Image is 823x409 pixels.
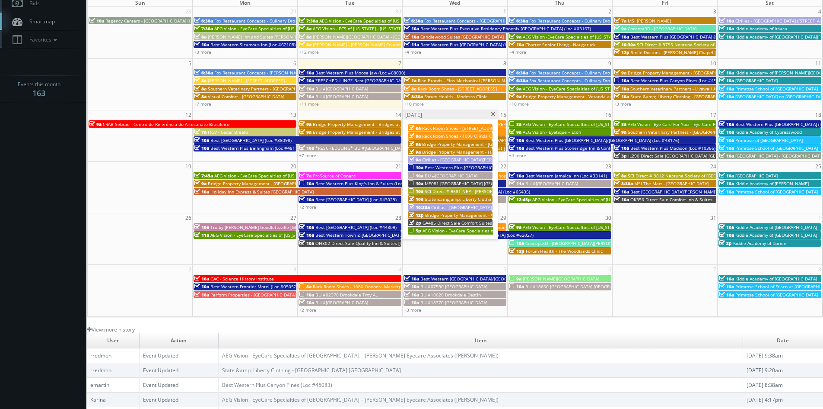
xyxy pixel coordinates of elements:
[299,42,311,48] span: 8a
[735,292,818,298] span: Primrose School of [GEOGRAPHIC_DATA]
[420,26,591,32] span: Best Western Plus Executive Residency Phoenix [GEOGRAPHIC_DATA] (Loc #03167)
[208,93,284,100] span: Visual Comfort - [GEOGRAPHIC_DATA]
[523,224,690,230] span: AEG Vision - EyeCare Specialties of [US_STATE] – [PERSON_NAME] Ridge Eye Care
[214,26,375,32] span: AEG Vision - EyeCare Specialties of [US_STATE] – Southwest Orlando Eye Care
[299,26,311,32] span: 8a
[299,240,314,246] span: 10a
[735,145,818,151] span: Primrose School of [GEOGRAPHIC_DATA]
[614,173,626,179] span: 8a
[523,129,581,135] span: AEG Vision - Eyetique – Eton
[420,283,487,290] span: BU #07590 [GEOGRAPHIC_DATA]
[292,59,297,68] span: 6
[299,101,319,107] a: +11 more
[628,26,696,32] span: Concept3D - [GEOGRAPHIC_DATA]
[404,276,419,282] span: 10a
[509,283,524,290] span: 10a
[523,93,655,100] span: Bridge Property Management - Veranda at [GEOGRAPHIC_DATA]
[709,110,717,119] span: 17
[87,326,135,333] a: View more history
[194,180,207,187] span: 9a
[509,77,528,84] span: 6:30a
[719,86,734,92] span: 10a
[208,129,248,135] span: HGV - Cedar Breaks
[509,137,524,143] span: 10a
[509,18,528,24] span: 6:30a
[394,110,402,119] span: 14
[315,240,487,246] span: OH302 Direct Sale Quality Inn & Suites [GEOGRAPHIC_DATA] - [GEOGRAPHIC_DATA]
[404,101,424,107] a: +10 more
[208,77,285,84] span: [PERSON_NAME] - [STREET_ADDRESS]
[404,26,419,32] span: 10a
[194,70,213,76] span: 6:30a
[222,381,332,389] a: Best Western Plus Canyon Pines (Loc #45083)
[409,188,423,194] span: 10a
[404,292,419,298] span: 10a
[404,300,419,306] span: 10a
[422,133,503,139] span: Rack Room Shoes - 1090 Olinda Center
[299,77,314,84] span: 10a
[719,276,734,282] span: 10a
[634,180,709,187] span: MSI The Mart - [GEOGRAPHIC_DATA]
[194,145,209,151] span: 10a
[404,42,419,48] span: 11a
[614,93,629,100] span: 10a
[735,180,809,187] span: Kiddie Academy of [PERSON_NAME]
[299,145,314,151] span: 10a
[628,70,736,76] span: Bridge Property Management - [GEOGRAPHIC_DATA]
[194,283,209,290] span: 10a
[422,125,535,131] span: Rack Room Shoes - [STREET_ADDRESS][PERSON_NAME]
[409,196,423,202] span: 10a
[719,93,734,100] span: 10a
[222,396,499,403] a: AEG Vision - EyeCare Specialties of [GEOGRAPHIC_DATA] – [PERSON_NAME] Eyecare Associates ([PERSON...
[630,34,769,40] span: Best Western Plus [GEOGRAPHIC_DATA] &amp; Suites (Loc #44475)
[628,173,749,179] span: SCI Direct # 9812 Neptune Society of [GEOGRAPHIC_DATA]
[614,145,629,151] span: 10a
[709,59,717,68] span: 10
[105,18,203,24] span: Regency Centers - [GEOGRAPHIC_DATA] (63020)
[25,18,55,25] span: Smartmap
[509,248,524,254] span: 12p
[614,18,626,24] span: 7a
[614,121,626,127] span: 8a
[424,18,568,24] span: Fox Restaurant Concepts - [GEOGRAPHIC_DATA] - [GEOGRAPHIC_DATA]
[630,196,712,203] span: OK356 Direct Sale Comfort Inn & Suites
[299,224,314,230] span: 10a
[523,34,666,40] span: AEG Vision -EyeCare Specialties of [US_STATE] – Eyes On Sammamish
[719,129,734,135] span: 10a
[525,180,578,187] span: BU #[GEOGRAPHIC_DATA]
[719,77,734,84] span: 10a
[719,34,734,40] span: 10a
[409,212,424,218] span: 12p
[523,276,599,282] span: [PERSON_NAME][GEOGRAPHIC_DATA]
[299,70,314,76] span: 10a
[529,77,638,84] span: Fox Restaurant Concepts - Culinary Dropout - Tempe
[89,121,102,127] span: 9a
[315,145,451,151] span: *RESCHEDULING* BU #[GEOGRAPHIC_DATA] [GEOGRAPHIC_DATA]
[404,18,423,24] span: 6:30a
[509,129,521,135] span: 9a
[194,86,207,92] span: 8a
[299,34,311,40] span: 8a
[405,111,422,119] span: [DATE]
[509,34,521,40] span: 9a
[509,276,521,282] span: 9a
[631,49,777,55] span: Smile Doctors - [PERSON_NAME] Chapel [PERSON_NAME] Orthodontics
[614,101,631,107] a: +3 more
[313,173,356,179] span: ProSource of Oxnard
[719,121,734,127] span: 10a
[735,77,778,84] span: [GEOGRAPHIC_DATA]
[637,42,727,48] span: SCI Direct # 9795 Neptune Society of Chico
[735,189,818,195] span: Primrose School of [GEOGRAPHIC_DATA]
[214,18,351,24] span: Fox Restaurant Concepts - Culinary Dropout - [GEOGRAPHIC_DATA]
[719,224,734,230] span: 10a
[630,145,715,151] span: Best Western Plus Madison (Loc #10386)
[509,240,524,246] span: 10a
[299,300,314,306] span: 10a
[525,137,679,143] span: Best Western Plus [GEOGRAPHIC_DATA]/[GEOGRAPHIC_DATA] (Loc #48176)
[313,26,451,32] span: AEG Vision - ECS of [US_STATE] - [US_STATE] Valley Family Eye Care
[194,42,209,48] span: 10a
[719,70,734,76] span: 10a
[210,232,364,238] span: AEG Vision - EyeCare Specialties of [US_STATE] – [PERSON_NAME] EyeCare
[409,220,421,226] span: 2p
[315,232,432,238] span: Best Western Town & [GEOGRAPHIC_DATA] (Loc #05423)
